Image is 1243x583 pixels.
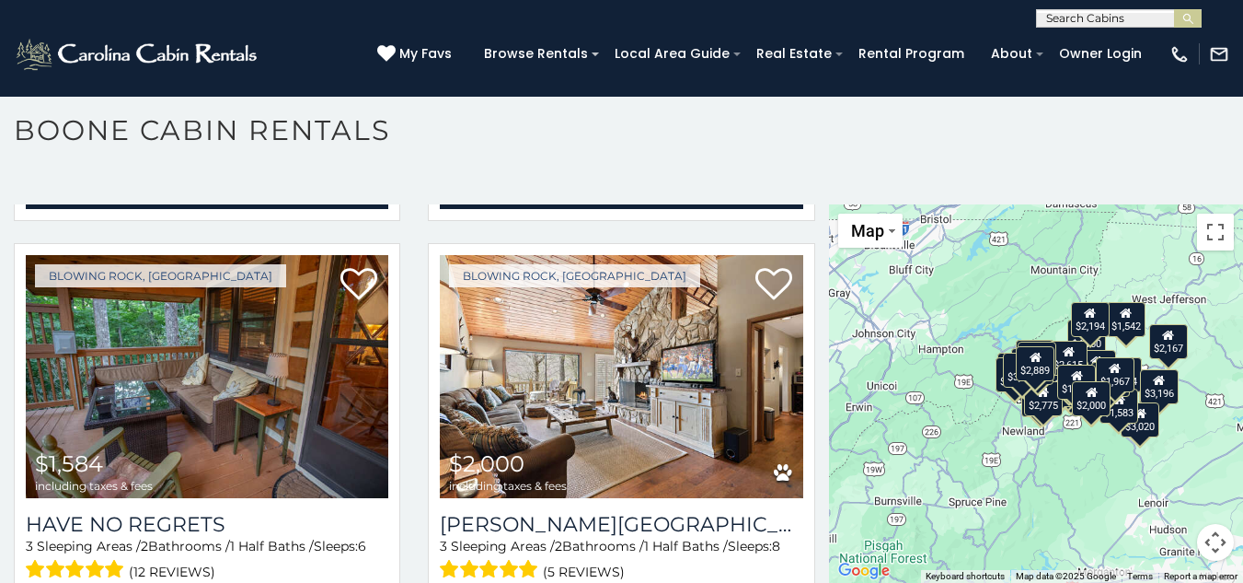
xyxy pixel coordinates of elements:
a: Laurel Ridge Lodge at Blowing Rock $2,000 including taxes & fees [440,255,802,498]
span: My Favs [399,44,452,64]
img: Have No Regrets [26,255,388,498]
div: $3,196 [1140,369,1179,404]
div: $2,775 [1024,381,1063,416]
a: Owner Login [1050,40,1151,68]
span: 8 [772,538,780,554]
img: phone-regular-white.png [1169,44,1190,64]
div: $2,167 [1148,324,1187,359]
button: Toggle fullscreen view [1197,214,1234,251]
a: Open this area in Google Maps (opens a new window) [834,559,894,583]
span: 3 [440,538,447,554]
a: Local Area Guide [605,40,739,68]
span: $2,000 [449,450,524,477]
a: About [982,40,1042,68]
span: 2 [555,538,562,554]
span: including taxes & fees [35,480,153,492]
h3: Laurel Ridge Lodge at Blowing Rock [440,512,802,537]
button: Map camera controls [1197,524,1234,561]
div: $1,542 [1106,302,1145,337]
a: Have No Regrets $1,584 including taxes & fees [26,255,388,498]
span: 6 [358,538,366,554]
span: 2 [141,538,148,554]
span: including taxes & fees [449,480,567,492]
div: $2,191 [996,357,1034,392]
img: mail-regular-white.png [1209,44,1229,64]
div: $1,560 [1057,364,1096,399]
div: $3,020 [1121,402,1159,437]
button: Keyboard shortcuts [926,570,1005,583]
div: $2,158 [1021,381,1060,416]
span: 1 Half Baths / [230,538,314,554]
a: [PERSON_NAME][GEOGRAPHIC_DATA] at [GEOGRAPHIC_DATA] [440,512,802,537]
span: Map data ©2025 Google [1016,571,1116,581]
div: $2,000 [1072,381,1111,416]
div: $1,967 [1096,357,1134,392]
span: 1 Half Baths / [644,538,728,554]
a: Rental Program [849,40,973,68]
a: Blowing Rock, [GEOGRAPHIC_DATA] [35,264,286,287]
div: $4,160 [1067,320,1106,355]
div: $2,194 [1070,302,1109,337]
a: Browse Rentals [475,40,597,68]
span: 3 [26,538,33,554]
div: $2,615 [1049,340,1088,375]
a: Report a map error [1164,571,1237,581]
span: Map [851,221,884,240]
span: $1,584 [35,450,103,477]
a: Add to favorites [755,266,792,305]
a: My Favs [377,44,456,64]
a: Add to favorites [340,266,377,305]
img: Laurel Ridge Lodge at Blowing Rock [440,255,802,498]
div: $3,150 [1003,353,1042,388]
a: Have No Regrets [26,512,388,537]
button: Change map style [838,214,903,248]
div: $1,799 [1077,349,1116,384]
img: White-1-2.png [14,36,262,73]
a: Terms (opens in new tab) [1127,571,1153,581]
a: Blowing Rock, [GEOGRAPHIC_DATA] [449,264,700,287]
div: $1,583 [1099,389,1138,424]
a: Real Estate [747,40,841,68]
img: Google [834,559,894,583]
div: $1,137 [1016,339,1054,374]
div: $1,651 [1018,341,1056,376]
div: $2,889 [1016,345,1054,380]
